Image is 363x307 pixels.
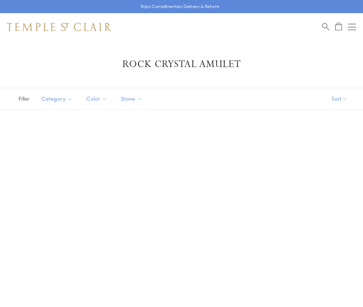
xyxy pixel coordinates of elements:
[17,58,346,71] h1: Rock Crystal Amulet
[141,3,219,10] p: Enjoy Complimentary Delivery & Returns
[316,88,363,109] button: Show sort by
[118,94,147,103] span: Stone
[36,91,78,106] button: Category
[335,22,342,31] a: Open Shopping Bag
[83,94,112,103] span: Color
[38,94,78,103] span: Category
[348,23,356,31] button: Open navigation
[322,22,329,31] a: Search
[81,91,112,106] button: Color
[116,91,147,106] button: Stone
[7,23,111,31] img: Temple St. Clair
